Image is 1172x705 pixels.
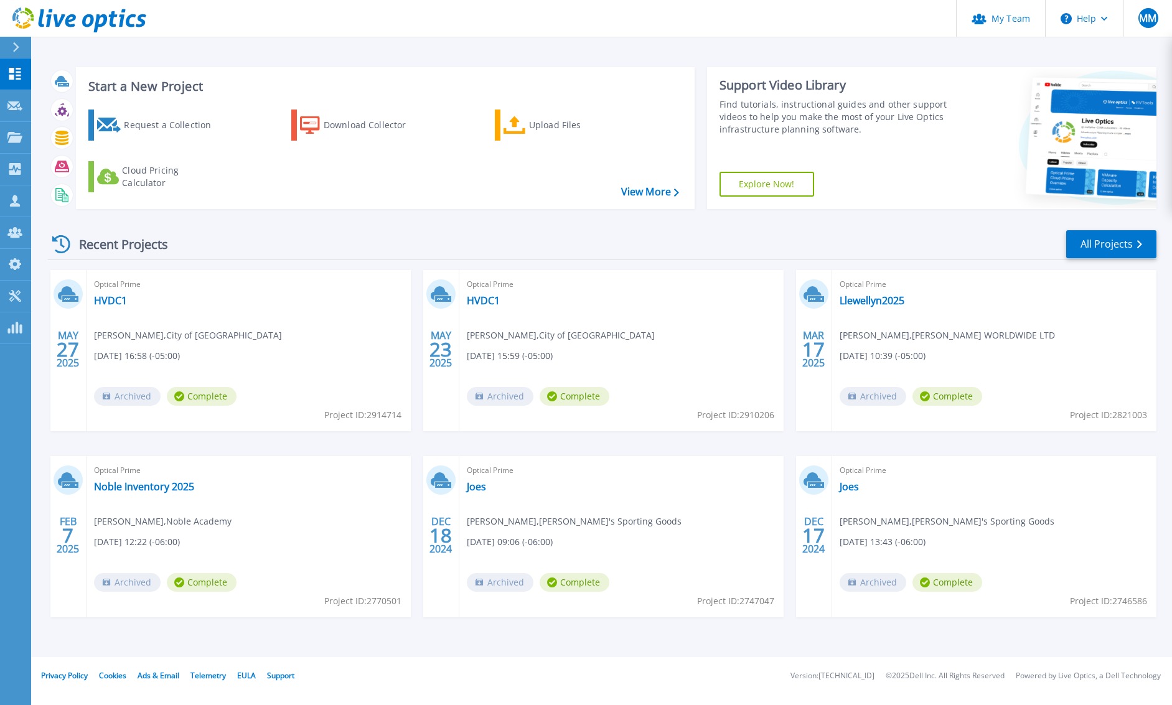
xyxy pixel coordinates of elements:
[802,513,825,558] div: DEC 2024
[802,344,825,355] span: 17
[912,573,982,592] span: Complete
[94,515,232,528] span: [PERSON_NAME] , Noble Academy
[167,387,237,406] span: Complete
[467,480,486,493] a: Joes
[94,480,194,493] a: Noble Inventory 2025
[720,98,949,136] div: Find tutorials, instructional guides and other support videos to help you make the most of your L...
[94,349,180,363] span: [DATE] 16:58 (-05:00)
[94,464,403,477] span: Optical Prime
[467,464,776,477] span: Optical Prime
[697,408,774,422] span: Project ID: 2910206
[324,594,401,608] span: Project ID: 2770501
[324,113,423,138] div: Download Collector
[840,278,1149,291] span: Optical Prime
[94,573,161,592] span: Archived
[790,672,874,680] li: Version: [TECHNICAL_ID]
[429,530,452,541] span: 18
[467,573,533,592] span: Archived
[912,387,982,406] span: Complete
[429,327,452,372] div: MAY 2025
[94,535,180,549] span: [DATE] 12:22 (-06:00)
[840,294,904,307] a: Llewellyn2025
[840,329,1055,342] span: [PERSON_NAME] , [PERSON_NAME] WORLDWIDE LTD
[467,278,776,291] span: Optical Prime
[540,573,609,592] span: Complete
[429,513,452,558] div: DEC 2024
[540,387,609,406] span: Complete
[88,110,227,141] a: Request a Collection
[697,594,774,608] span: Project ID: 2747047
[840,573,906,592] span: Archived
[124,113,223,138] div: Request a Collection
[840,535,926,549] span: [DATE] 13:43 (-06:00)
[94,294,127,307] a: HVDC1
[467,515,682,528] span: [PERSON_NAME] , [PERSON_NAME]'s Sporting Goods
[291,110,430,141] a: Download Collector
[57,344,79,355] span: 27
[429,344,452,355] span: 23
[138,670,179,681] a: Ads & Email
[495,110,634,141] a: Upload Files
[720,77,949,93] div: Support Video Library
[467,329,655,342] span: [PERSON_NAME] , City of [GEOGRAPHIC_DATA]
[48,229,185,259] div: Recent Projects
[840,515,1054,528] span: [PERSON_NAME] , [PERSON_NAME]'s Sporting Goods
[62,530,73,541] span: 7
[237,670,256,681] a: EULA
[1066,230,1156,258] a: All Projects
[467,535,553,549] span: [DATE] 09:06 (-06:00)
[1139,13,1156,23] span: MM
[267,670,294,681] a: Support
[720,172,814,197] a: Explore Now!
[467,349,553,363] span: [DATE] 15:59 (-05:00)
[840,349,926,363] span: [DATE] 10:39 (-05:00)
[886,672,1005,680] li: © 2025 Dell Inc. All Rights Reserved
[621,186,679,198] a: View More
[467,387,533,406] span: Archived
[802,530,825,541] span: 17
[1070,408,1147,422] span: Project ID: 2821003
[122,164,222,189] div: Cloud Pricing Calculator
[840,387,906,406] span: Archived
[1016,672,1161,680] li: Powered by Live Optics, a Dell Technology
[94,278,403,291] span: Optical Prime
[529,113,629,138] div: Upload Files
[802,327,825,372] div: MAR 2025
[1070,594,1147,608] span: Project ID: 2746586
[99,670,126,681] a: Cookies
[840,464,1149,477] span: Optical Prime
[467,294,500,307] a: HVDC1
[94,329,282,342] span: [PERSON_NAME] , City of [GEOGRAPHIC_DATA]
[840,480,859,493] a: Joes
[324,408,401,422] span: Project ID: 2914714
[94,387,161,406] span: Archived
[190,670,226,681] a: Telemetry
[56,327,80,372] div: MAY 2025
[56,513,80,558] div: FEB 2025
[88,161,227,192] a: Cloud Pricing Calculator
[167,573,237,592] span: Complete
[88,80,678,93] h3: Start a New Project
[41,670,88,681] a: Privacy Policy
